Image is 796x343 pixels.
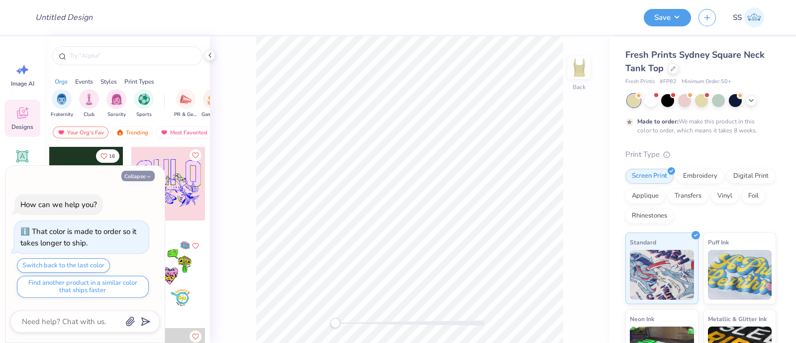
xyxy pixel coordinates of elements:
div: Embroidery [677,169,724,184]
button: filter button [134,89,154,118]
span: Fresh Prints [625,78,655,86]
span: Game Day [201,111,224,118]
div: Vinyl [711,189,739,204]
button: filter button [51,89,73,118]
img: Shefali Sharma [744,7,764,27]
span: Image AI [11,80,34,88]
div: Trending [111,126,153,138]
span: Sorority [107,111,126,118]
span: Club [84,111,95,118]
button: Like [190,240,201,252]
img: Sports Image [138,94,150,105]
span: Fraternity [51,111,73,118]
div: filter for Game Day [201,89,224,118]
img: most_fav.gif [57,129,65,136]
span: SS [733,12,742,23]
button: filter button [201,89,224,118]
span: Sports [136,111,152,118]
span: Minimum Order: 50 + [682,78,731,86]
div: filter for PR & General [174,89,197,118]
span: Standard [630,237,656,247]
div: filter for Club [79,89,99,118]
button: Like [190,149,201,161]
input: Try "Alpha" [69,51,196,61]
div: Digital Print [727,169,775,184]
div: filter for Fraternity [51,89,73,118]
img: Game Day Image [207,94,219,105]
div: Print Types [124,77,154,86]
div: filter for Sorority [106,89,126,118]
div: We make this product in this color to order, which means it takes 8 weeks. [637,117,760,135]
div: Screen Print [625,169,674,184]
a: SS [728,7,769,27]
button: Like [190,331,201,343]
span: # FP82 [660,78,677,86]
div: That color is made to order so it takes longer to ship. [20,227,136,248]
span: PR & General [174,111,197,118]
button: filter button [79,89,99,118]
button: Find another product in a similar color that ships faster [17,276,149,298]
input: Untitled Design [27,7,100,27]
div: Events [75,77,93,86]
div: Applique [625,189,665,204]
div: Back [573,83,586,92]
img: PR & General Image [180,94,192,105]
img: Sorority Image [111,94,122,105]
div: Most Favorited [156,126,212,138]
button: Like [96,149,119,163]
img: Club Image [84,94,95,105]
div: How can we help you? [20,200,97,210]
img: trending.gif [116,129,124,136]
img: Puff Ink [708,250,772,300]
button: Save [644,9,691,26]
div: Foil [742,189,765,204]
img: Back [569,58,589,78]
span: Designs [11,123,33,131]
img: Standard [630,250,694,300]
div: Rhinestones [625,209,674,224]
img: most_fav.gif [160,129,168,136]
div: Styles [100,77,117,86]
span: Neon Ink [630,314,654,324]
img: Fraternity Image [56,94,67,105]
div: Orgs [55,77,68,86]
button: Collapse [121,171,155,181]
div: filter for Sports [134,89,154,118]
div: Accessibility label [330,318,340,328]
div: Your Org's Fav [53,126,108,138]
strong: Made to order: [637,117,679,125]
span: 16 [109,154,115,159]
div: Print Type [625,149,776,160]
button: filter button [174,89,197,118]
button: Switch back to the last color [17,258,110,273]
span: Puff Ink [708,237,729,247]
span: Metallic & Glitter Ink [708,314,767,324]
span: Fresh Prints Sydney Square Neck Tank Top [625,49,765,74]
div: Transfers [668,189,708,204]
button: filter button [106,89,126,118]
